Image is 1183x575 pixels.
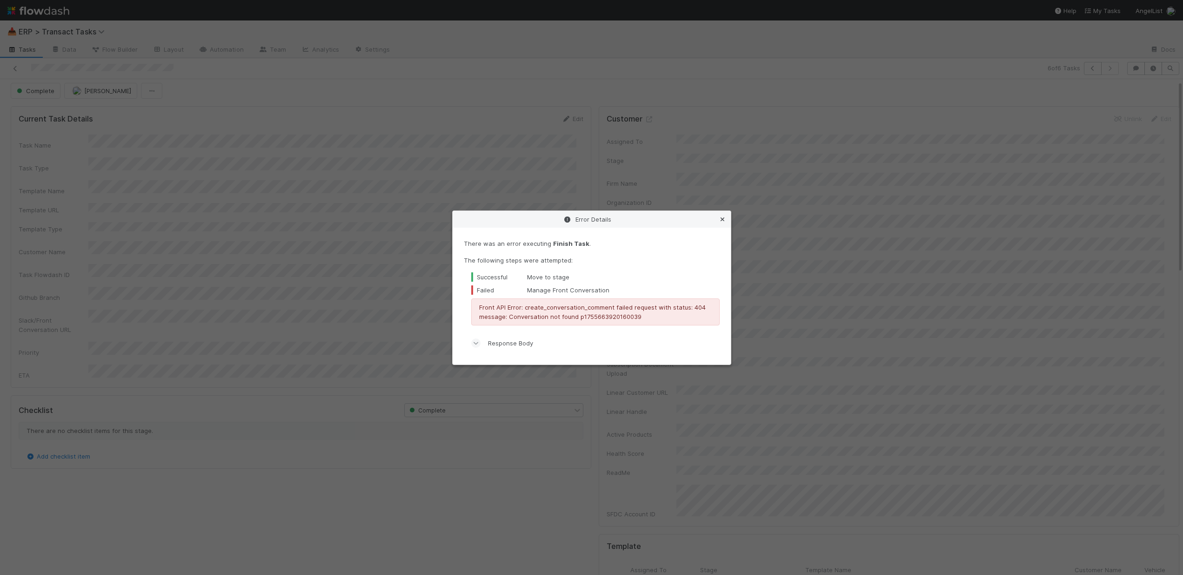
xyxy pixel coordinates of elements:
[553,240,589,247] strong: Finish Task
[464,256,720,265] p: The following steps were attempted:
[488,338,533,348] span: Response Body
[471,272,527,282] div: Successful
[471,272,720,282] div: Move to stage
[464,239,720,248] p: There was an error executing .
[479,303,712,321] p: Front API Error: create_conversation_comment failed request with status: 404 message: Conversatio...
[471,285,720,295] div: Manage Front Conversation
[471,285,527,295] div: Failed
[453,211,731,228] div: Error Details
